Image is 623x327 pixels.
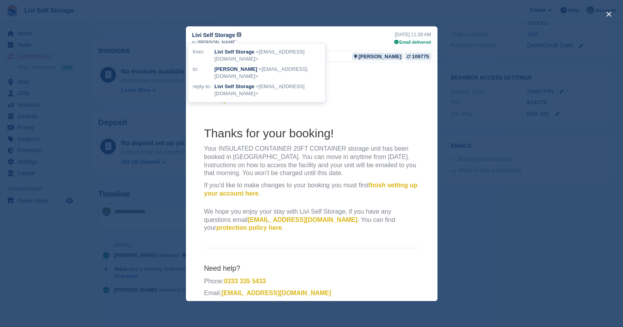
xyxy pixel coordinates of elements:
[35,227,145,234] a: [EMAIL_ADDRESS][DOMAIN_NAME]
[18,202,233,211] h6: Need help?
[214,66,257,72] strong: [PERSON_NAME]
[214,48,254,54] strong: Livi Self Storage
[394,39,431,46] div: Email delivered
[193,80,215,97] th: reply-to:
[30,162,96,169] a: protection policy here
[214,48,304,61] span: <[EMAIL_ADDRESS][DOMAIN_NAME]>
[352,53,403,60] a: [PERSON_NAME]
[18,63,233,79] h2: Thanks for your booking!
[214,83,254,89] strong: Livi Self Storage
[192,31,235,39] span: Livi Self Storage
[18,146,233,170] p: We hope you enjoy your stay with Livi Self Storage, if you have any questions email . You can fin...
[193,48,215,62] th: from:
[214,83,304,96] span: <[EMAIL_ADDRESS][DOMAIN_NAME]>
[603,8,615,20] button: close
[193,62,215,79] th: to:
[198,39,237,46] span: [PERSON_NAME]
[18,227,233,235] p: Email:
[192,39,196,46] span: to
[405,53,431,60] a: 109775
[18,215,233,224] p: Phone:
[18,119,233,136] p: If you'd like to make changes to your booking you must first .
[358,53,401,60] div: [PERSON_NAME]
[62,154,171,161] a: [EMAIL_ADDRESS][DOMAIN_NAME]
[394,31,431,38] div: [DATE] 11:39 AM
[18,7,112,44] img: Livi Self Storage Logo
[237,32,241,37] img: icon-info-grey-7440780725fd019a000dd9b08b2336e03edf1995a4989e88bcd33f0948082b44.svg
[214,66,307,79] span: <[EMAIL_ADDRESS][DOMAIN_NAME]>
[18,120,232,135] a: finish setting up your account here
[38,216,80,222] a: 0333 335 5433
[18,83,233,115] p: Your INSULATED CONTAINER 20FT CONTAINER storage unit has been booked in [GEOGRAPHIC_DATA]. You ca...
[412,53,429,60] div: 109775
